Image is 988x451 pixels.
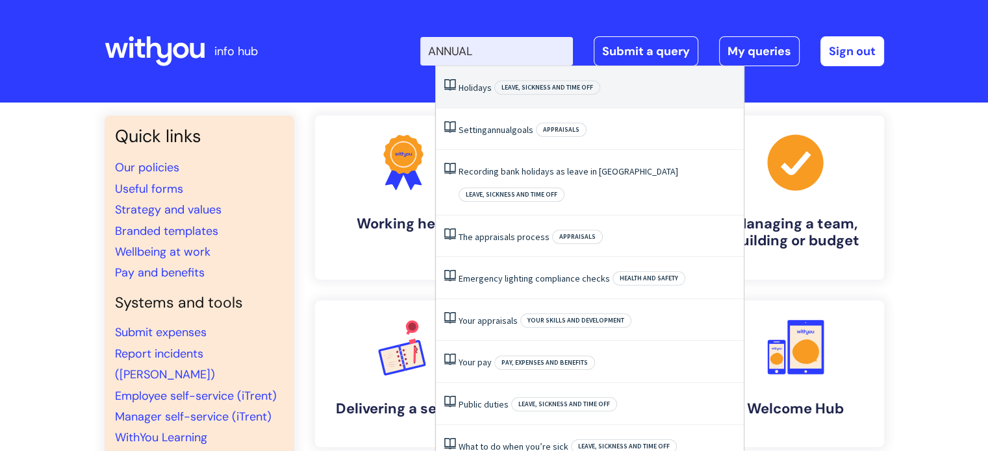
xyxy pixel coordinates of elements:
[459,165,678,177] a: Recording bank holidays as leave in [GEOGRAPHIC_DATA]
[115,202,222,217] a: Strategy and values
[594,36,698,66] a: Submit a query
[115,181,183,197] a: Useful forms
[325,215,481,232] h4: Working here
[115,294,284,312] h4: Systems and tools
[459,356,492,368] a: Your pay
[420,36,884,66] div: | -
[115,409,272,424] a: Manager self-service (iTrent)
[459,315,518,326] a: Your appraisals
[520,313,631,328] span: Your skills and development
[552,230,603,244] span: Appraisals
[718,400,874,417] h4: Welcome Hub
[315,116,492,280] a: Working here
[115,324,207,340] a: Submit expenses
[459,398,509,410] a: Public duties
[459,124,533,136] a: Settingannualgoals
[494,356,595,370] span: Pay, expenses and benefits
[820,36,884,66] a: Sign out
[115,126,284,147] h3: Quick links
[115,160,179,175] a: Our policies
[315,300,492,447] a: Delivering a service
[459,231,550,243] a: The appraisals process
[115,388,277,404] a: Employee self-service (iTrent)
[487,124,512,136] span: annual
[718,215,874,250] h4: Managing a team, building or budget
[214,41,258,62] p: info hub
[115,346,215,382] a: Report incidents ([PERSON_NAME])
[707,300,884,447] a: Welcome Hub
[511,397,617,411] span: Leave, sickness and time off
[115,430,207,445] a: WithYou Learning
[613,271,685,286] span: Health and safety
[494,80,600,95] span: Leave, sickness and time off
[420,37,573,66] input: Search
[536,123,587,137] span: Appraisals
[707,116,884,280] a: Managing a team, building or budget
[325,400,481,417] h4: Delivering a service
[115,223,218,239] a: Branded templates
[115,265,205,280] a: Pay and benefits
[115,244,210,260] a: Wellbeing at work
[459,82,492,93] a: Holidays
[459,273,610,284] a: Emergency lighting compliance checks
[459,188,564,202] span: Leave, sickness and time off
[719,36,800,66] a: My queries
